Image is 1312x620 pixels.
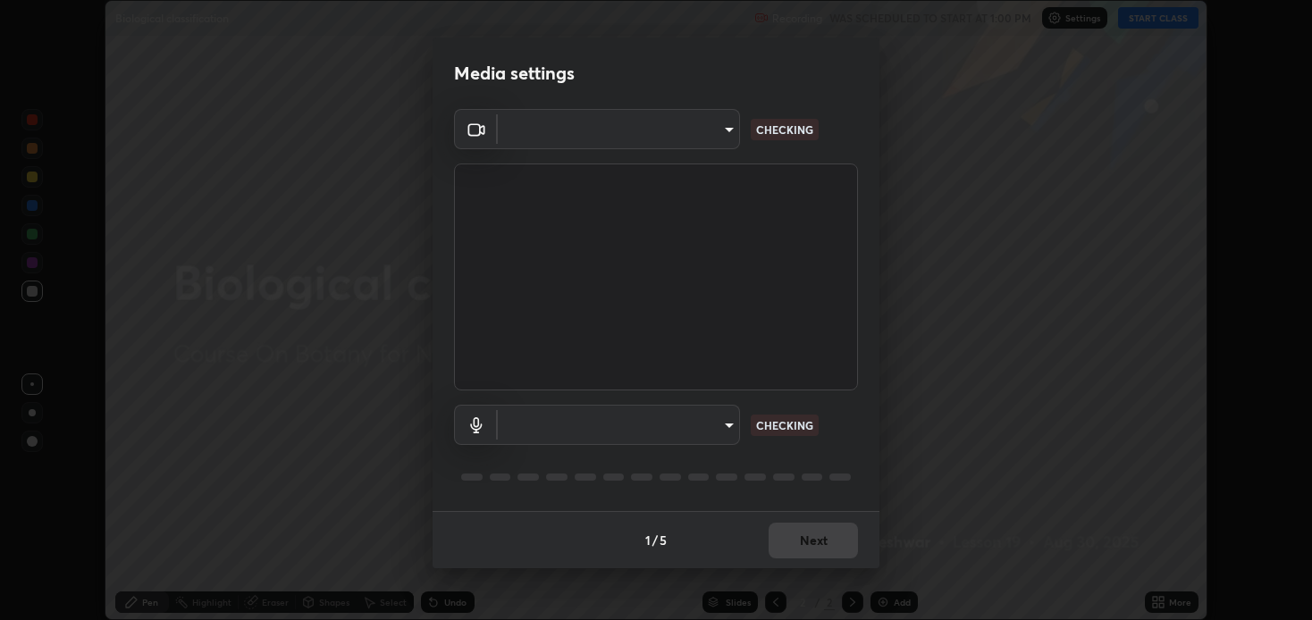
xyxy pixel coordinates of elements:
h2: Media settings [454,62,575,85]
p: CHECKING [756,417,813,433]
h4: 1 [645,531,651,549]
div: ​ [498,405,740,445]
h4: 5 [660,531,667,549]
div: ​ [498,109,740,149]
p: CHECKING [756,121,813,138]
h4: / [652,531,658,549]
